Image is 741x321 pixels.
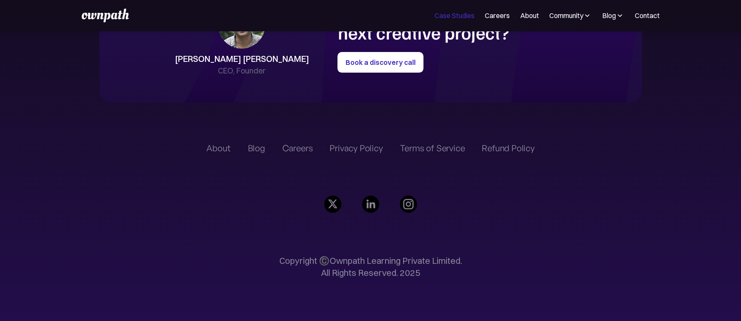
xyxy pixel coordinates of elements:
div: Blog [602,10,624,21]
div: Community [549,10,591,21]
a: About [206,143,230,153]
a: Refund Policy [482,143,534,153]
h1: Need a hand with your next creative project? [337,5,548,42]
a: Privacy Policy [330,143,383,153]
a: Book a discovery call [337,52,423,73]
div: Blog [602,10,615,21]
div: CEO, Founder [218,65,266,77]
a: Terms of Service [400,143,465,153]
a: Case Studies [434,10,474,21]
a: Careers [484,10,509,21]
a: About [520,10,539,21]
a: Contact [634,10,659,21]
a: Careers [282,143,313,153]
div: Community [549,10,583,21]
p: Copyright ©️Ownpath Learning Private Limited. All Rights Reserved. 2025 [279,255,462,279]
a: Blog [248,143,265,153]
div: [PERSON_NAME] [PERSON_NAME] [175,53,309,65]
